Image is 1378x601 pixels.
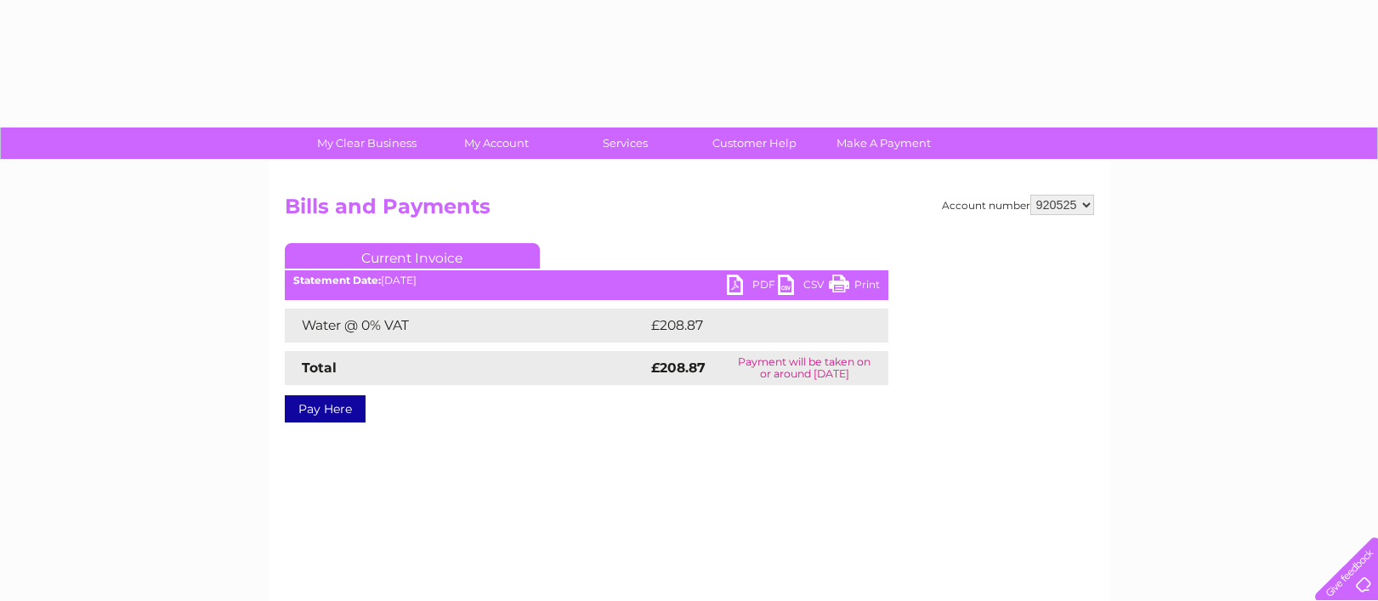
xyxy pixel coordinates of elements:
[942,195,1094,215] div: Account number
[293,274,381,286] b: Statement Date:
[778,275,829,299] a: CSV
[285,309,647,343] td: Water @ 0% VAT
[285,275,888,286] div: [DATE]
[302,360,337,376] strong: Total
[285,243,540,269] a: Current Invoice
[285,195,1094,227] h2: Bills and Payments
[285,395,366,422] a: Pay Here
[721,351,887,385] td: Payment will be taken on or around [DATE]
[555,128,695,159] a: Services
[829,275,880,299] a: Print
[647,309,859,343] td: £208.87
[297,128,437,159] a: My Clear Business
[426,128,566,159] a: My Account
[814,128,954,159] a: Make A Payment
[651,360,706,376] strong: £208.87
[684,128,825,159] a: Customer Help
[727,275,778,299] a: PDF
